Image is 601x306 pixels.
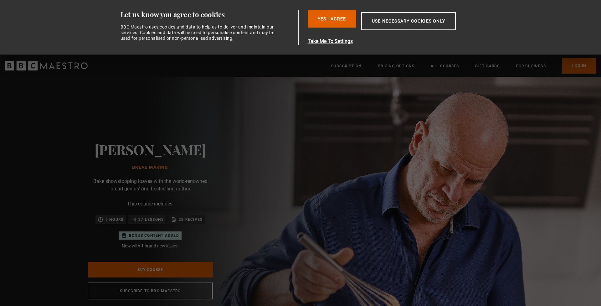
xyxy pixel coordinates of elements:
[127,200,174,208] p: This course includes:
[95,141,206,157] h2: [PERSON_NAME]
[88,178,213,193] p: Bake showstopping loaves with the world-renowned 'bread genius' and bestselling author.
[562,58,596,74] a: Log In
[105,216,123,223] p: 6 hours
[88,262,213,277] a: Buy Course
[138,216,164,223] p: 27 lessons
[308,38,485,45] button: Take Me To Settings
[361,12,456,30] button: Use necessary cookies only
[331,58,596,74] nav: Primary
[431,63,459,69] a: All Courses
[95,165,206,170] h1: Bread Making
[378,63,414,69] a: Pricing Options
[121,24,278,41] div: BBC Maestro uses cookies and data to help us to deliver and maintain our services. Cookies and da...
[516,63,546,69] a: For business
[121,10,296,19] div: Let us know you agree to cookies
[475,63,500,69] a: Gift Cards
[308,10,356,28] button: Yes I Agree
[331,63,362,69] a: Subscription
[119,243,182,249] p: Now with 1 brand new lesson
[129,233,179,238] p: Bonus content added
[179,216,203,223] p: 22 recipes
[5,61,88,70] svg: BBC Maestro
